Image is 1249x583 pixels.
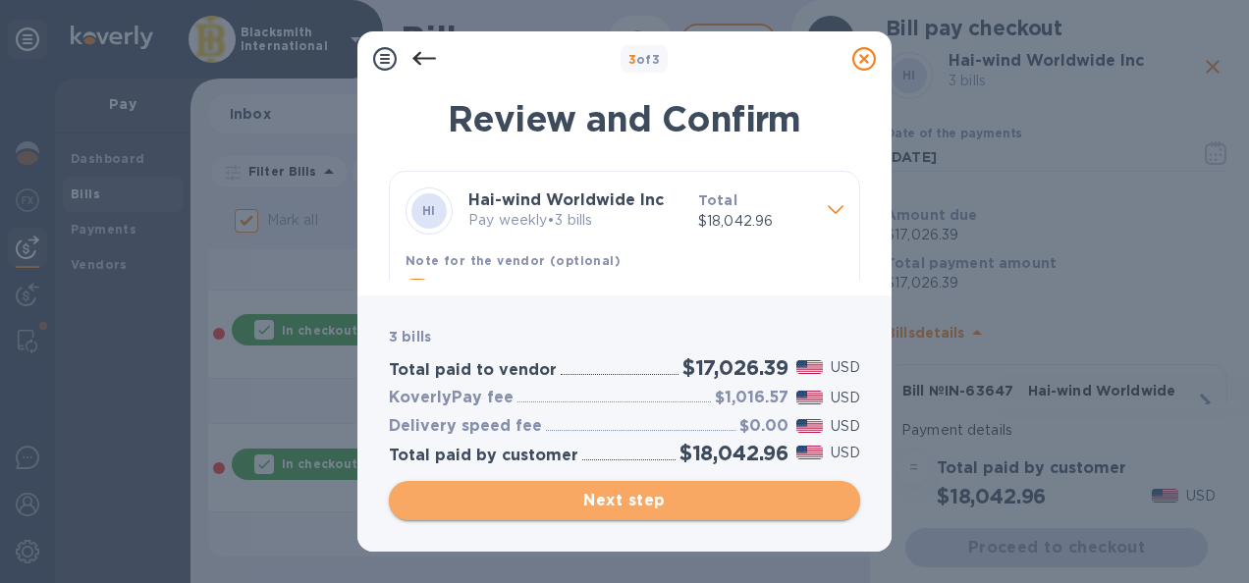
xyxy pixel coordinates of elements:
[682,355,788,380] h2: $17,026.39
[468,190,664,209] b: Hai-wind Worldwide Inc
[389,447,578,465] h3: Total paid by customer
[389,329,431,344] b: 3 bills
[389,481,860,520] button: Next step
[628,52,636,67] span: 3
[831,443,860,463] p: USD
[405,489,844,512] span: Next step
[796,419,823,433] img: USD
[389,417,542,436] h3: Delivery speed fee
[698,211,812,232] p: $18,042.96
[422,203,436,218] b: HI
[698,192,737,208] b: Total
[796,446,823,459] img: USD
[796,360,823,374] img: USD
[406,253,621,268] b: Note for the vendor (optional)
[389,98,860,139] h1: Review and Confirm
[715,389,788,407] h3: $1,016.57
[406,187,843,331] div: HIHai-wind Worldwide IncPay weekly•3 billsTotal$18,042.96Note for the vendor (optional)Add a note...
[831,357,860,378] p: USD
[831,416,860,437] p: USD
[389,361,557,380] h3: Total paid to vendor
[739,417,788,436] h3: $0.00
[628,52,661,67] b: of 3
[831,388,860,408] p: USD
[468,210,682,231] p: Pay weekly • 3 bills
[679,441,788,465] h2: $18,042.96
[389,389,514,407] h3: KoverlyPay fee
[796,391,823,404] img: USD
